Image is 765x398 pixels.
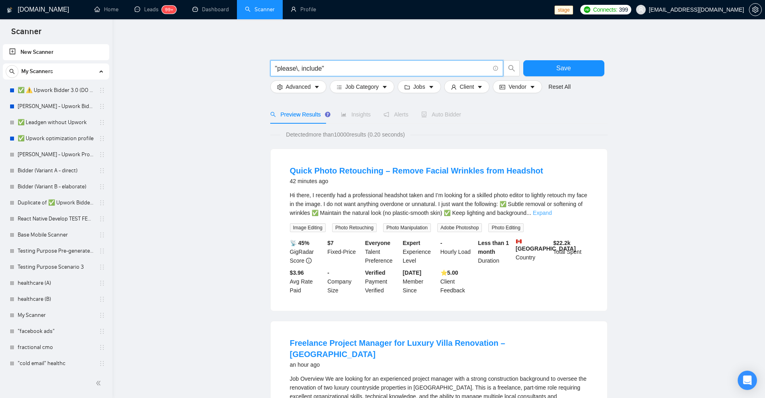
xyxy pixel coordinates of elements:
a: My Scanner [18,307,94,323]
b: $ 7 [327,240,334,246]
div: Client Feedback [439,268,477,295]
img: upwork-logo.png [584,6,590,13]
span: double-left [96,379,104,387]
b: $ 22.2k [553,240,571,246]
li: New Scanner [3,44,109,60]
span: bars [337,84,342,90]
span: My Scanners [21,63,53,80]
span: caret-down [477,84,483,90]
span: folder [404,84,410,90]
button: settingAdvancedcaret-down [270,80,326,93]
b: [GEOGRAPHIC_DATA] [516,239,576,252]
b: - [441,240,443,246]
div: GigRadar Score [288,239,326,265]
a: "cold email" healthc [18,355,94,371]
span: area-chart [341,112,347,117]
span: holder [99,151,105,158]
span: caret-down [428,84,434,90]
a: ✅ Upwork optimization profile [18,131,94,147]
b: Verified [365,269,386,276]
button: userClientcaret-down [444,80,490,93]
span: ... [526,210,531,216]
img: logo [7,4,12,16]
div: Duration [476,239,514,265]
span: holder [99,296,105,302]
div: Company Size [326,268,363,295]
button: Save [523,60,604,76]
span: Photo Manipulation [383,223,431,232]
a: dashboardDashboard [192,6,229,13]
a: healthcare (A) [18,275,94,291]
span: caret-down [530,84,535,90]
span: holder [99,103,105,110]
span: robot [421,112,427,117]
a: healthcare (B) [18,291,94,307]
div: an hour ago [290,360,588,369]
img: 🇨🇦 [516,239,522,244]
a: homeHome [94,6,118,13]
span: Adobe Photoshop [437,223,482,232]
a: New Scanner [9,44,103,60]
a: Expand [533,210,552,216]
span: Alerts [384,111,408,118]
a: React Native Develop TEST FEB 123 [18,211,94,227]
b: Expert [403,240,420,246]
div: Country [514,239,552,265]
span: Advanced [286,82,311,91]
span: Vendor [508,82,526,91]
span: search [6,69,18,74]
span: holder [99,264,105,270]
span: Detected more than 10000 results (0.20 seconds) [280,130,410,139]
span: holder [99,119,105,126]
span: Photo Retouching [332,223,377,232]
b: ⭐️ 5.00 [441,269,458,276]
span: Connects: [593,5,617,14]
a: Bidder (Variant A - direct) [18,163,94,179]
div: Tooltip anchor [324,111,331,118]
div: Avg Rate Paid [288,268,326,295]
a: [PERSON_NAME] - Upwork Bidder [18,98,94,114]
a: userProfile [291,6,316,13]
span: holder [99,248,105,254]
a: messageLeads99+ [135,6,176,13]
button: idcardVendorcaret-down [493,80,542,93]
span: holder [99,135,105,142]
b: - [327,269,329,276]
span: holder [99,344,105,351]
div: Hi there, I recently had a professional headshot taken and I’m looking for a skilled photo editor... [290,191,588,217]
span: holder [99,328,105,335]
span: info-circle [493,66,498,71]
span: holder [99,184,105,190]
div: 42 minutes ago [290,176,543,186]
b: 📡 45% [290,240,310,246]
a: Reset All [549,82,571,91]
sup: 99+ [162,6,176,14]
span: Scanner [5,26,48,43]
span: setting [749,6,761,13]
span: Auto Bidder [421,111,461,118]
span: Insights [341,111,371,118]
a: setting [749,6,762,13]
div: Experience Level [401,239,439,265]
span: caret-down [382,84,388,90]
span: holder [99,87,105,94]
span: holder [99,360,105,367]
span: info-circle [306,258,312,263]
a: ✅ Leadgen without Upwork [18,114,94,131]
span: search [504,65,519,72]
b: Less than 1 month [478,240,509,255]
div: Total Spent [552,239,590,265]
a: Testing Purpose Pre-generated 1 [18,243,94,259]
span: Photo Editing [488,223,523,232]
b: Everyone [365,240,390,246]
a: Freelance Project Manager for Luxury Villa Renovation – [GEOGRAPHIC_DATA] [290,339,505,359]
a: Duplicate of ✅ Upwork Bidder 3.0 [18,195,94,211]
a: Testing Purpose Scenario 3 [18,259,94,275]
a: [PERSON_NAME] - Upwork Proposal [18,147,94,163]
a: Quick Photo Retouching – Remove Facial Wrinkles from Headshot [290,166,543,175]
button: search [504,60,520,76]
button: barsJob Categorycaret-down [330,80,394,93]
span: Jobs [413,82,425,91]
a: searchScanner [245,6,275,13]
b: $3.96 [290,269,304,276]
